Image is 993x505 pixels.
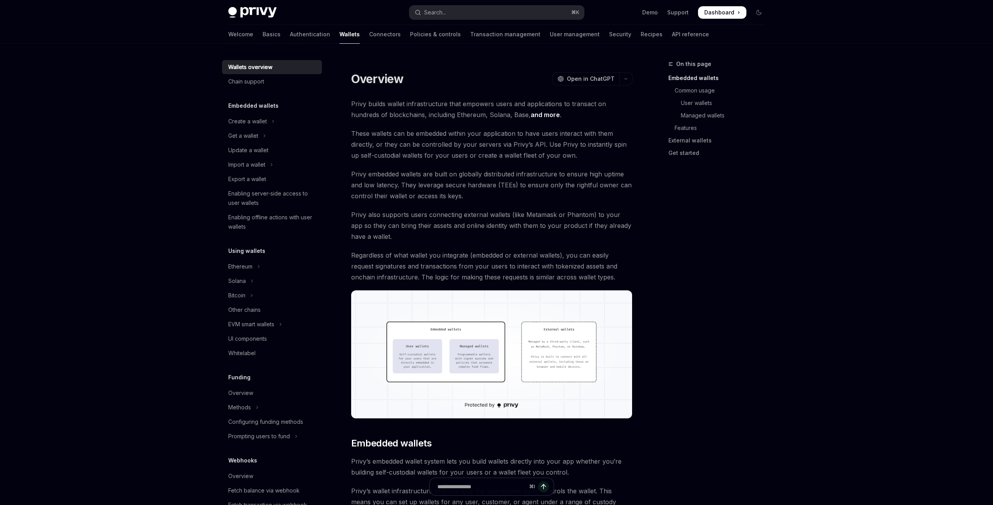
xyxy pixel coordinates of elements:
[704,9,734,16] span: Dashboard
[228,276,246,286] div: Solana
[567,75,615,83] span: Open in ChatGPT
[351,98,632,120] span: Privy builds wallet infrastructure that empowers users and applications to transact on hundreds o...
[222,317,322,331] button: Toggle EVM smart wallets section
[222,400,322,414] button: Toggle Methods section
[222,172,322,186] a: Export a wallet
[668,84,771,97] a: Common usage
[228,417,303,427] div: Configuring funding methods
[228,456,257,465] h5: Webhooks
[228,305,261,315] div: Other chains
[222,484,322,498] a: Fetch balance via webhook
[222,210,322,234] a: Enabling offline actions with user wallets
[228,388,253,398] div: Overview
[222,187,322,210] a: Enabling server-side access to user wallets
[222,75,322,89] a: Chain support
[668,122,771,134] a: Features
[351,72,404,86] h1: Overview
[228,373,250,382] h5: Funding
[222,114,322,128] button: Toggle Create a wallet section
[668,147,771,159] a: Get started
[228,131,258,140] div: Get a wallet
[222,346,322,360] a: Whitelabel
[351,456,632,478] span: Privy’s embedded wallet system lets you build wallets directly into your app whether you’re build...
[228,320,274,329] div: EVM smart wallets
[222,129,322,143] button: Toggle Get a wallet section
[228,117,267,126] div: Create a wallet
[351,209,632,242] span: Privy also supports users connecting external wallets (like Metamask or Phantom) to your app so t...
[222,303,322,317] a: Other chains
[437,478,526,495] input: Ask a question...
[351,437,432,450] span: Embedded wallets
[228,101,279,110] h5: Embedded wallets
[263,25,281,44] a: Basics
[668,72,771,84] a: Embedded wallets
[228,7,277,18] img: dark logo
[222,158,322,172] button: Toggle Import a wallet section
[228,25,253,44] a: Welcome
[668,97,771,109] a: User wallets
[668,109,771,122] a: Managed wallets
[222,386,322,400] a: Overview
[228,174,266,184] div: Export a wallet
[424,8,446,17] div: Search...
[228,62,272,72] div: Wallets overview
[470,25,540,44] a: Transaction management
[351,128,632,161] span: These wallets can be embedded within your application to have users interact with them directly, ...
[609,25,631,44] a: Security
[228,262,252,271] div: Ethereum
[351,169,632,201] span: Privy embedded wallets are built on globally distributed infrastructure to ensure high uptime and...
[228,349,256,358] div: Whitelabel
[339,25,360,44] a: Wallets
[642,9,658,16] a: Demo
[222,60,322,74] a: Wallets overview
[641,25,663,44] a: Recipes
[228,146,268,155] div: Update a wallet
[228,486,300,495] div: Fetch balance via webhook
[222,415,322,429] a: Configuring funding methods
[228,471,253,481] div: Overview
[228,246,265,256] h5: Using wallets
[222,260,322,274] button: Toggle Ethereum section
[222,288,322,302] button: Toggle Bitcoin section
[222,429,322,443] button: Toggle Prompting users to fund section
[676,59,711,69] span: On this page
[550,25,600,44] a: User management
[667,9,689,16] a: Support
[228,432,290,441] div: Prompting users to fund
[668,134,771,147] a: External wallets
[753,6,765,19] button: Toggle dark mode
[538,481,549,492] button: Send message
[410,25,461,44] a: Policies & controls
[552,72,619,85] button: Open in ChatGPT
[369,25,401,44] a: Connectors
[228,334,267,343] div: UI components
[228,213,317,231] div: Enabling offline actions with user wallets
[228,77,264,86] div: Chain support
[222,469,322,483] a: Overview
[698,6,746,19] a: Dashboard
[351,290,632,418] img: images/walletoverview.png
[531,111,560,119] a: and more
[228,403,251,412] div: Methods
[222,332,322,346] a: UI components
[228,189,317,208] div: Enabling server-side access to user wallets
[351,250,632,283] span: Regardless of what wallet you integrate (embedded or external wallets), you can easily request si...
[228,291,245,300] div: Bitcoin
[409,5,584,20] button: Open search
[222,274,322,288] button: Toggle Solana section
[222,143,322,157] a: Update a wallet
[571,9,579,16] span: ⌘ K
[672,25,709,44] a: API reference
[290,25,330,44] a: Authentication
[228,160,265,169] div: Import a wallet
